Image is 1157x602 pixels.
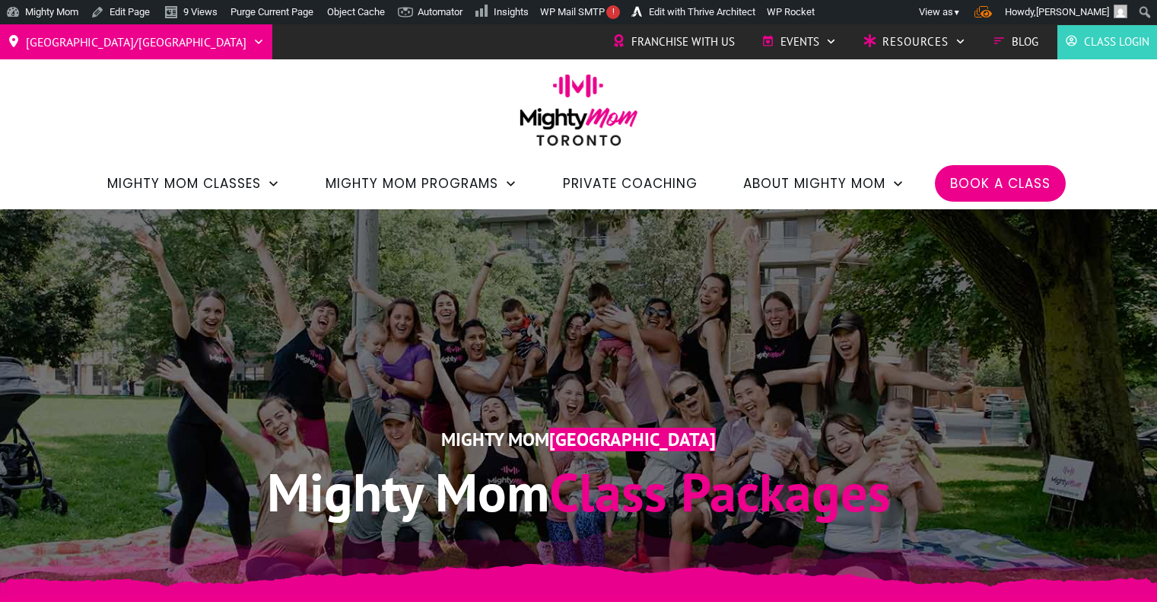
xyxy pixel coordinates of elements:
[1065,30,1149,53] a: Class Login
[882,30,949,53] span: Resources
[761,30,837,53] a: Events
[950,170,1051,196] a: Book a Class
[1036,6,1109,18] span: [PERSON_NAME]
[512,74,646,157] img: mightymom-logo-toronto
[863,30,966,53] a: Resources
[326,170,498,196] span: Mighty Mom Programs
[743,170,904,196] a: About Mighty Mom
[138,457,1019,527] h1: Class Packages
[26,30,246,54] span: [GEOGRAPHIC_DATA]/[GEOGRAPHIC_DATA]
[631,30,735,53] span: Franchise with Us
[267,457,549,526] span: Mighty Mom
[441,428,549,451] span: Mighty Mom
[107,170,261,196] span: Mighty Mom Classes
[743,170,885,196] span: About Mighty Mom
[993,30,1038,53] a: Blog
[1012,30,1038,53] span: Blog
[326,170,517,196] a: Mighty Mom Programs
[1084,30,1149,53] span: Class Login
[107,170,280,196] a: Mighty Mom Classes
[8,30,265,54] a: [GEOGRAPHIC_DATA]/[GEOGRAPHIC_DATA]
[606,5,620,19] span: !
[549,428,716,451] span: [GEOGRAPHIC_DATA]
[612,30,735,53] a: Franchise with Us
[780,30,819,53] span: Events
[953,8,961,18] span: ▼
[563,170,698,196] a: Private Coaching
